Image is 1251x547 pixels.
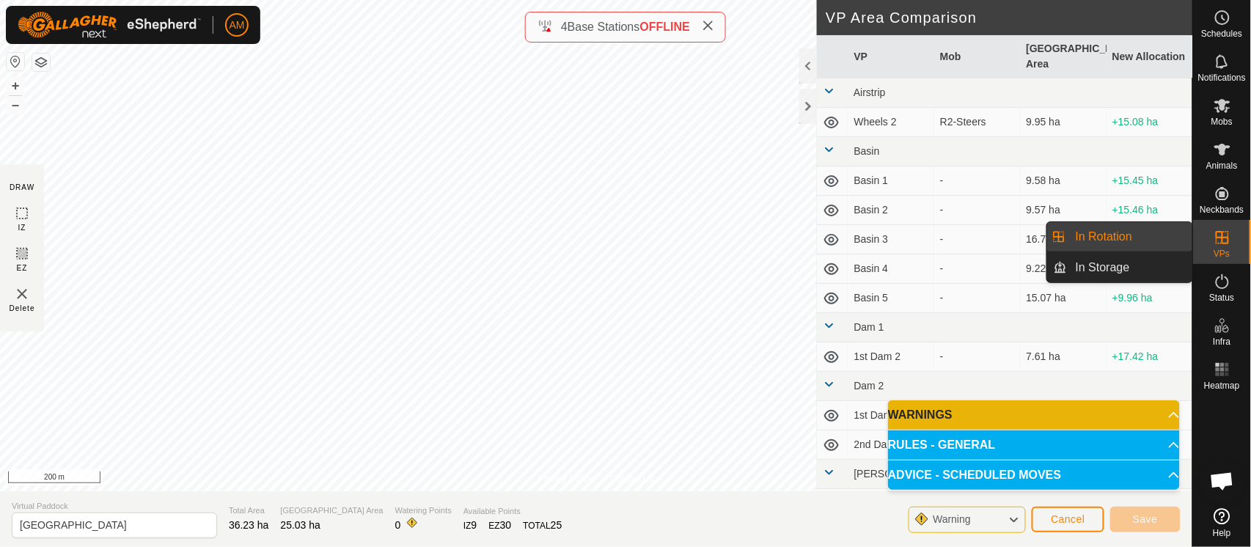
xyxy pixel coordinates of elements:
button: + [7,77,24,95]
span: ADVICE - SCHEDULED MOVES [888,469,1061,481]
span: Available Points [463,505,562,518]
td: 16.75 ha [1020,225,1106,254]
div: - [940,173,1014,188]
span: [PERSON_NAME] [854,468,938,480]
a: Contact Us [611,472,654,485]
th: [GEOGRAPHIC_DATA] Area [1020,35,1106,78]
div: - [940,349,1014,364]
span: Base Stations [568,21,640,33]
span: Virtual Paddock [12,500,217,513]
span: Warning [933,513,971,525]
span: In Storage [1076,259,1130,276]
a: In Storage [1067,253,1192,282]
td: 9.58 ha [1020,166,1106,196]
td: Wheels 2 [848,108,933,137]
span: Notifications [1198,73,1246,82]
td: Basin 5 [848,284,933,313]
div: EZ [488,518,511,533]
td: Basin 3 [848,225,933,254]
span: OFFLINE [640,21,690,33]
span: 0 [395,519,401,531]
div: - [940,202,1014,218]
span: Airstrip [854,87,886,98]
td: 7.61 ha [1020,342,1106,372]
span: 30 [500,519,512,531]
span: In Rotation [1076,228,1132,246]
a: Open chat [1200,459,1244,503]
span: Schedules [1201,29,1242,38]
span: Basin [854,145,879,157]
span: Delete [10,303,35,314]
span: Infra [1213,337,1230,346]
td: [PERSON_NAME] 2 [848,489,933,521]
td: 1st Dam 2 [848,342,933,372]
td: +15.46 ha [1107,196,1192,225]
td: +15.08 ha [1107,108,1192,137]
img: Gallagher Logo [18,12,201,38]
a: In Rotation [1067,222,1192,252]
img: VP [13,285,31,303]
th: VP [848,35,933,78]
span: VPs [1214,249,1230,258]
span: Cancel [1051,513,1085,525]
p-accordion-header: WARNINGS [888,400,1180,430]
span: IZ [18,222,26,233]
span: RULES - GENERAL [888,439,996,451]
th: Mob [934,35,1020,78]
td: Basin 1 [848,166,933,196]
span: Dam 1 [854,321,884,333]
span: 4 [561,21,568,33]
span: 9 [472,519,477,531]
div: DRAW [10,182,34,193]
span: Help [1213,529,1231,537]
button: Cancel [1032,507,1104,532]
td: 9.22 ha [1020,254,1106,284]
span: Total Area [229,504,269,517]
div: R2-Steers [940,114,1014,130]
td: +9.96 ha [1107,284,1192,313]
td: Basin 4 [848,254,933,284]
div: - [940,261,1014,276]
span: Mobs [1211,117,1233,126]
li: In Rotation [1047,222,1192,252]
span: WARNINGS [888,409,953,421]
a: Privacy Policy [538,472,593,485]
td: 1st Dam 1 [848,401,933,430]
td: 2nd Dam 1 [848,430,933,460]
td: Basin 2 [848,196,933,225]
span: Animals [1206,161,1238,170]
li: In Storage [1047,253,1192,282]
div: - [940,290,1014,306]
span: Status [1209,293,1234,302]
span: EZ [17,263,28,273]
p-accordion-header: ADVICE - SCHEDULED MOVES [888,460,1180,490]
h2: VP Area Comparison [826,9,1192,26]
button: Save [1110,507,1181,532]
td: 9.57 ha [1020,196,1106,225]
div: - [940,232,1014,247]
th: New Allocation [1107,35,1192,78]
span: 25.03 ha [281,519,321,531]
a: Help [1193,502,1251,543]
span: Dam 2 [854,380,884,392]
span: [GEOGRAPHIC_DATA] Area [281,504,384,517]
span: 25 [551,519,562,531]
div: TOTAL [523,518,562,533]
td: +17.42 ha [1107,342,1192,372]
td: +15.45 ha [1107,166,1192,196]
p-accordion-header: RULES - GENERAL [888,430,1180,460]
span: AM [230,18,245,33]
span: 36.23 ha [229,519,269,531]
span: Heatmap [1204,381,1240,390]
button: Reset Map [7,53,24,70]
button: – [7,96,24,114]
div: IZ [463,518,477,533]
button: Map Layers [32,54,50,71]
span: Save [1133,513,1158,525]
span: Neckbands [1200,205,1244,214]
td: 9.95 ha [1020,108,1106,137]
span: Watering Points [395,504,452,517]
td: 15.07 ha [1020,284,1106,313]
